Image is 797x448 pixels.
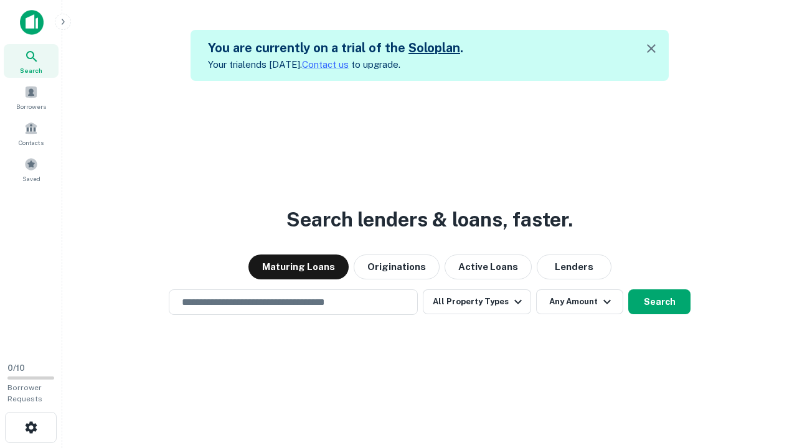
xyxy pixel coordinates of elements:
[408,40,460,55] a: Soloplan
[4,116,59,150] a: Contacts
[286,205,573,235] h3: Search lenders & loans, faster.
[19,138,44,147] span: Contacts
[208,39,463,57] h5: You are currently on a trial of the .
[354,254,440,279] button: Originations
[628,289,691,314] button: Search
[302,59,349,70] a: Contact us
[4,80,59,114] a: Borrowers
[248,254,349,279] button: Maturing Loans
[22,174,40,184] span: Saved
[537,254,611,279] button: Lenders
[536,289,623,314] button: Any Amount
[16,101,46,111] span: Borrowers
[20,10,44,35] img: capitalize-icon.png
[735,348,797,408] iframe: Chat Widget
[445,254,532,279] button: Active Loans
[7,383,42,403] span: Borrower Requests
[20,65,42,75] span: Search
[423,289,531,314] button: All Property Types
[4,44,59,78] a: Search
[4,152,59,186] a: Saved
[7,363,25,373] span: 0 / 10
[208,57,463,72] p: Your trial ends [DATE]. to upgrade.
